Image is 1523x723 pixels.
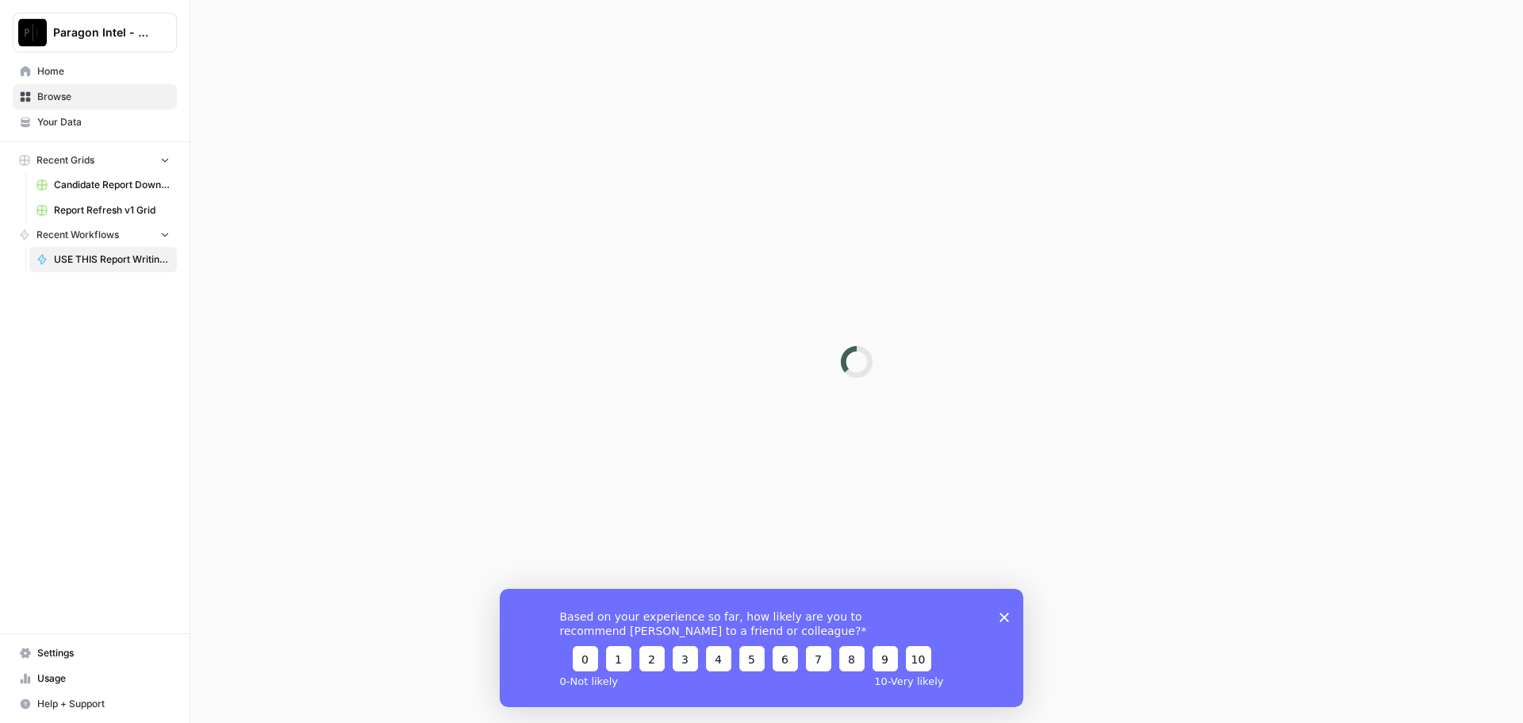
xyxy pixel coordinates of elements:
a: USE THIS Report Writing Workflow - v2 Gemini One Analysis [29,247,177,272]
span: Usage [37,671,170,686]
a: Home [13,59,177,84]
a: Candidate Report Download Sheet [29,172,177,198]
button: Recent Grids [13,148,177,172]
span: USE THIS Report Writing Workflow - v2 Gemini One Analysis [54,252,170,267]
span: Settings [37,646,170,660]
img: Paragon Intel - Bill / Ty / Colby R&D Logo [18,18,47,47]
span: Your Data [37,115,170,129]
a: Usage [13,666,177,691]
a: Settings [13,640,177,666]
span: Home [37,64,170,79]
span: Candidate Report Download Sheet [54,178,170,192]
span: Browse [37,90,170,104]
span: Recent Grids [36,153,94,167]
button: Recent Workflows [13,223,177,247]
iframe: Survey from AirOps [500,589,1023,707]
span: Help + Support [37,697,170,711]
a: Browse [13,84,177,110]
a: Your Data [13,110,177,135]
button: Workspace: Paragon Intel - Bill / Ty / Colby R&D [13,13,177,52]
button: Help + Support [13,691,177,717]
span: Report Refresh v1 Grid [54,203,170,217]
span: Recent Workflows [36,228,119,242]
span: Paragon Intel - Bill / Ty / [PERSON_NAME] R&D [53,25,149,40]
a: Report Refresh v1 Grid [29,198,177,223]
